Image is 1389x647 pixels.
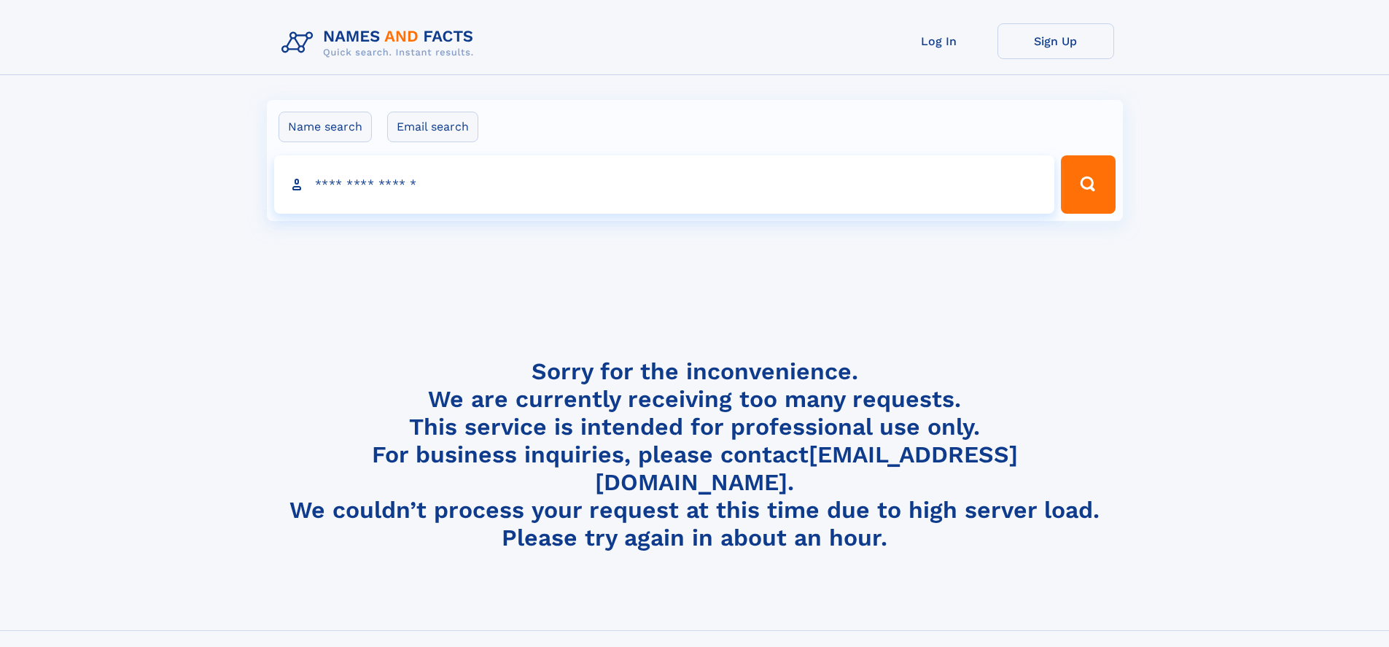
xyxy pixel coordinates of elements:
[881,23,997,59] a: Log In
[595,441,1018,496] a: [EMAIL_ADDRESS][DOMAIN_NAME]
[279,112,372,142] label: Name search
[274,155,1055,214] input: search input
[387,112,478,142] label: Email search
[1061,155,1115,214] button: Search Button
[997,23,1114,59] a: Sign Up
[276,357,1114,552] h4: Sorry for the inconvenience. We are currently receiving too many requests. This service is intend...
[276,23,486,63] img: Logo Names and Facts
